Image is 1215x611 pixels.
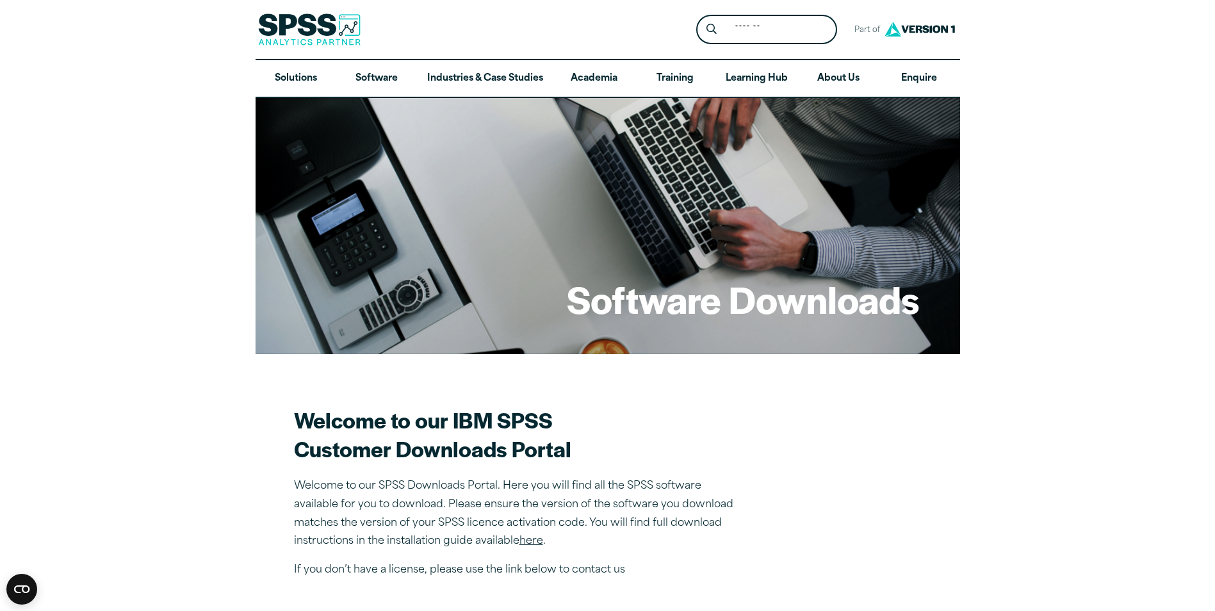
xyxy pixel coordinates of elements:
[294,477,742,551] p: Welcome to our SPSS Downloads Portal. Here you will find all the SPSS software available for you ...
[706,24,717,35] svg: Search magnifying glass icon
[294,405,742,463] h2: Welcome to our IBM SPSS Customer Downloads Portal
[634,60,715,97] a: Training
[417,60,553,97] a: Industries & Case Studies
[6,574,37,605] button: Open CMP widget
[336,60,417,97] a: Software
[879,60,959,97] a: Enquire
[258,13,361,45] img: SPSS Analytics Partner
[294,561,742,580] p: If you don’t have a license, please use the link below to contact us
[847,21,881,40] span: Part of
[256,60,960,97] nav: Desktop version of site main menu
[567,274,919,324] h1: Software Downloads
[519,536,543,546] a: here
[881,17,958,41] img: Version1 Logo
[553,60,634,97] a: Academia
[699,18,723,42] button: Search magnifying glass icon
[256,60,336,97] a: Solutions
[715,60,798,97] a: Learning Hub
[696,15,837,45] form: Site Header Search Form
[798,60,879,97] a: About Us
